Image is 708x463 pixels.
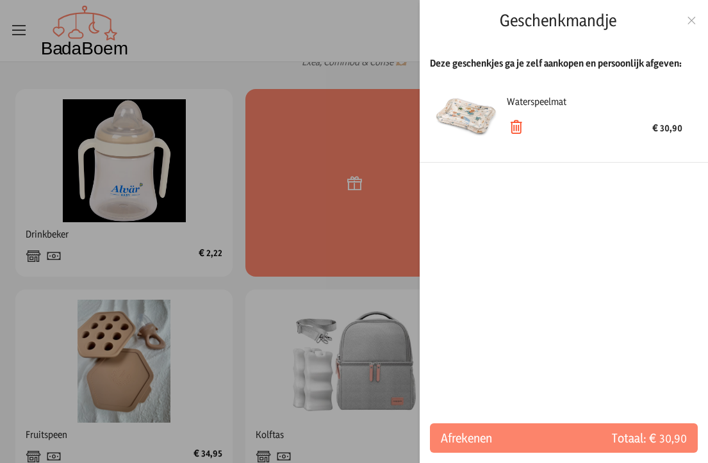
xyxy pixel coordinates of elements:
h2: Geschenkmandje [500,10,616,31]
div: € 30,90 [652,121,682,134]
span: Afrekenen [441,429,564,447]
img: Waterspeelmat [435,85,497,147]
button: AfrekenenTotaal: € 30,90 [430,423,698,453]
span: Totaal: € 30,90 [564,429,687,447]
div: Waterspeelmat [507,95,682,108]
div: Deze geschenkjes ga je zelf aankopen en persoonlijk afgeven: [420,56,708,70]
